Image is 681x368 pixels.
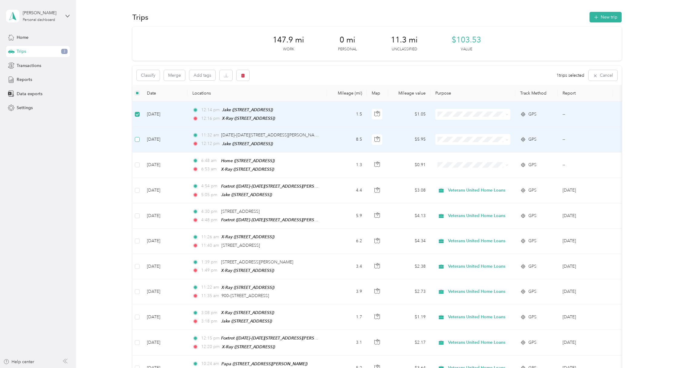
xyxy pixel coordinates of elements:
span: 3 [61,49,68,54]
span: 1:49 pm [201,267,218,274]
span: 5:05 pm [201,192,218,198]
span: 1 trips selected [556,72,584,79]
span: Foxtrot ([DATE]–[DATE][STREET_ADDRESS][PERSON_NAME]) [221,336,338,341]
td: 3.1 [327,330,367,355]
th: Map [367,85,388,102]
button: Add tags [189,70,215,80]
span: Papa ([STREET_ADDRESS][PERSON_NAME]) [221,361,307,366]
td: 1.7 [327,304,367,330]
button: Cancel [589,70,617,81]
button: Help center [3,359,34,365]
td: $2.38 [388,254,430,279]
span: Veterans United Home Loans [448,212,505,219]
span: 900–[STREET_ADDRESS] [221,293,269,298]
span: Jake ([STREET_ADDRESS]) [222,107,273,112]
td: $2.17 [388,330,430,355]
p: Value [461,47,472,52]
td: 3.4 [327,254,367,279]
span: [DATE]–[DATE][STREET_ADDRESS][PERSON_NAME] [221,132,322,138]
span: X-Ray ([STREET_ADDRESS]) [221,234,274,239]
span: 1:39 pm [201,259,218,266]
span: GPS [528,339,536,346]
span: Foxtrot ([DATE]–[DATE][STREET_ADDRESS][PERSON_NAME]) [221,217,338,222]
span: GPS [528,136,536,143]
span: Transactions [17,62,41,69]
span: 11.3 mi [391,35,418,45]
th: Report [558,85,613,102]
span: 11:40 am [201,242,219,249]
td: 3.9 [327,279,367,304]
span: Veterans United Home Loans [448,238,505,244]
th: Purpose [430,85,515,102]
button: New trip [590,12,622,22]
span: 10:24 am [201,360,219,367]
span: 4:48 pm [201,217,218,223]
td: [DATE] [142,229,188,254]
span: X-Ray ([STREET_ADDRESS]) [221,268,274,273]
td: -- [558,102,613,127]
span: 4:30 pm [201,208,218,215]
span: Home ([STREET_ADDRESS]) [221,158,275,163]
span: Settings [17,105,33,111]
div: Personal dashboard [23,18,55,22]
td: Sep 2025 [558,203,613,229]
td: $3.08 [388,178,430,203]
th: Mileage value [388,85,430,102]
td: $4.13 [388,203,430,229]
h1: Trips [132,14,148,20]
td: Sep 2025 [558,178,613,203]
span: Jake ([STREET_ADDRESS]) [221,192,272,197]
span: GPS [528,314,536,320]
td: $4.34 [388,229,430,254]
iframe: Everlance-gr Chat Button Frame [647,334,681,368]
td: Sep 2025 [558,330,613,355]
span: X-Ray ([STREET_ADDRESS]) [222,344,275,349]
td: $1.05 [388,102,430,127]
span: 0 mi [340,35,355,45]
th: Locations [188,85,327,102]
span: GPS [528,263,536,270]
span: $103.53 [452,35,481,45]
p: Personal [338,47,357,52]
td: $0.91 [388,152,430,178]
span: Veterans United Home Loans [448,263,505,270]
td: -- [558,152,613,178]
td: 4.4 [327,178,367,203]
td: [DATE] [142,127,188,152]
span: 12:16 pm [201,115,220,122]
th: Track Method [515,85,558,102]
span: X-Ray ([STREET_ADDRESS]) [222,116,275,121]
td: [DATE] [142,203,188,229]
span: Data exports [17,91,42,97]
td: Sep 2025 [558,254,613,279]
th: Date [142,85,188,102]
span: Jake ([STREET_ADDRESS]) [221,319,272,323]
span: Trips [17,48,26,55]
td: -- [558,127,613,152]
td: Sep 2025 [558,279,613,304]
td: 8.5 [327,127,367,152]
td: $1.19 [388,304,430,330]
span: Veterans United Home Loans [448,187,505,194]
span: GPS [528,187,536,194]
span: 11:32 am [201,132,219,139]
td: [DATE] [142,304,188,330]
span: [STREET_ADDRESS][PERSON_NAME] [221,259,293,265]
span: [STREET_ADDRESS] [221,209,260,214]
span: 3:18 pm [201,318,218,325]
span: 12:12 pm [201,140,220,147]
span: X-Ray ([STREET_ADDRESS]) [221,310,274,315]
span: 11:22 am [201,284,219,291]
span: 3:08 pm [201,309,218,316]
span: GPS [528,212,536,219]
div: [PERSON_NAME] [23,10,61,16]
td: [DATE] [142,152,188,178]
td: 5.9 [327,203,367,229]
button: Merge [164,70,185,81]
span: 147.9 mi [273,35,304,45]
td: $5.95 [388,127,430,152]
td: 1.5 [327,102,367,127]
td: [DATE] [142,102,188,127]
span: Veterans United Home Loans [448,288,505,295]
